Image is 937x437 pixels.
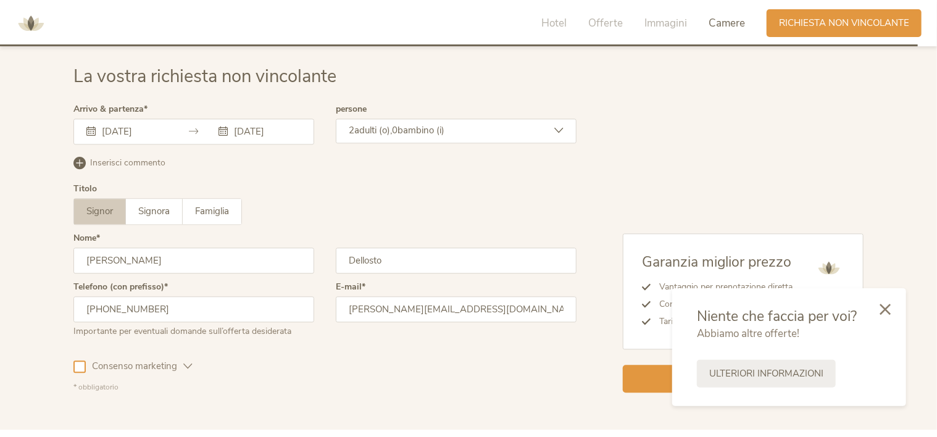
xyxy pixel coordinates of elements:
[138,205,170,217] span: Signora
[73,234,100,243] label: Nome
[90,157,165,169] span: Inserisci commento
[697,307,857,326] span: Niente che faccia per voi?
[73,64,336,88] span: La vostra richiesta non vincolante
[642,252,791,272] span: Garanzia miglior prezzo
[73,382,577,393] div: * obbligatorio
[86,360,183,373] span: Consenso marketing
[644,16,687,30] span: Immagini
[336,296,577,322] input: E-mail
[73,322,314,338] div: Importante per eventuali domande sull’offerta desiderata
[73,283,168,291] label: Telefono (con prefisso)
[231,125,301,138] input: Partenza
[697,327,799,341] span: Abbiamo altre offerte!
[651,278,793,296] li: Vantaggio per prenotazione diretta
[349,124,354,136] span: 2
[99,125,169,138] input: Arrivo
[336,248,577,273] input: Cognome
[541,16,567,30] span: Hotel
[392,124,398,136] span: 0
[651,313,793,330] li: Tariffe vantaggiose
[12,19,49,27] a: AMONTI & LUNARIS Wellnessresort
[336,283,365,291] label: E-mail
[336,105,367,114] label: persone
[651,296,793,313] li: Consulenza personalizzata
[73,296,314,322] input: Telefono (con prefisso)
[354,124,392,136] span: adulti (o),
[12,5,49,42] img: AMONTI & LUNARIS Wellnessresort
[709,16,745,30] span: Camere
[73,105,148,114] label: Arrivo & partenza
[398,124,444,136] span: bambino (i)
[86,205,113,217] span: Signor
[195,205,229,217] span: Famiglia
[73,248,314,273] input: Nome
[709,367,823,380] span: Ulteriori informazioni
[779,17,909,30] span: Richiesta non vincolante
[73,185,97,193] div: Titolo
[697,360,836,388] a: Ulteriori informazioni
[814,252,844,283] img: AMONTI & LUNARIS Wellnessresort
[588,16,623,30] span: Offerte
